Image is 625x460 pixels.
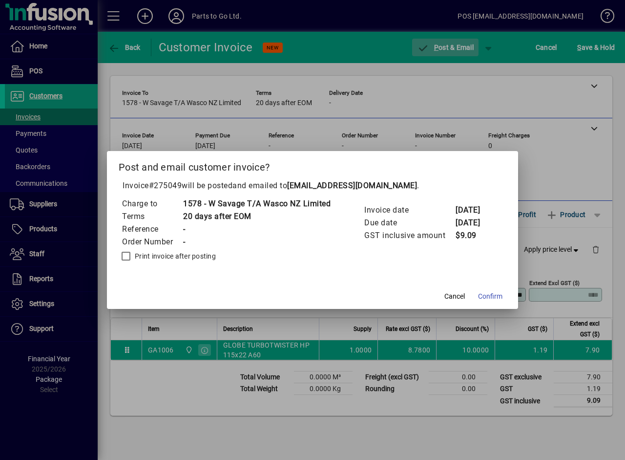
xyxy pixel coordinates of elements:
td: Order Number [122,236,183,248]
span: and emailed to [232,181,417,190]
span: Cancel [444,291,465,302]
b: [EMAIL_ADDRESS][DOMAIN_NAME] [287,181,417,190]
td: [DATE] [455,217,494,229]
td: $9.09 [455,229,494,242]
td: [DATE] [455,204,494,217]
td: - [183,236,331,248]
td: 20 days after EOM [183,210,331,223]
span: #275049 [149,181,182,190]
td: GST inclusive amount [364,229,455,242]
label: Print invoice after posting [133,251,216,261]
span: Confirm [478,291,502,302]
td: Charge to [122,197,183,210]
h2: Post and email customer invoice? [107,151,518,179]
td: - [183,223,331,236]
td: 1578 - W Savage T/A Wasco NZ Limited [183,197,331,210]
td: Reference [122,223,183,236]
td: Terms [122,210,183,223]
td: Due date [364,217,455,229]
button: Cancel [439,287,470,305]
p: Invoice will be posted . [119,180,506,192]
button: Confirm [474,287,506,305]
td: Invoice date [364,204,455,217]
